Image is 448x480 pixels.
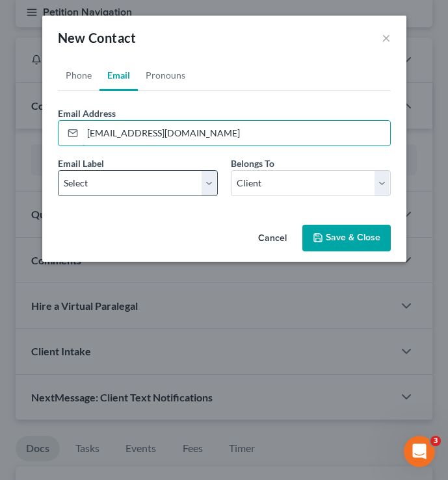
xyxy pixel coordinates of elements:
[404,436,435,467] iframe: Intercom live chat
[83,121,390,145] input: Email Address
[382,30,391,45] button: ×
[58,30,137,45] span: New Contact
[302,225,391,252] button: Save & Close
[248,226,297,252] button: Cancel
[138,60,193,91] a: Pronouns
[58,60,99,91] a: Phone
[58,107,116,120] label: Email Address
[99,60,138,91] a: Email
[58,157,104,170] label: Email Label
[430,436,441,446] span: 3
[231,158,274,169] span: Belongs To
